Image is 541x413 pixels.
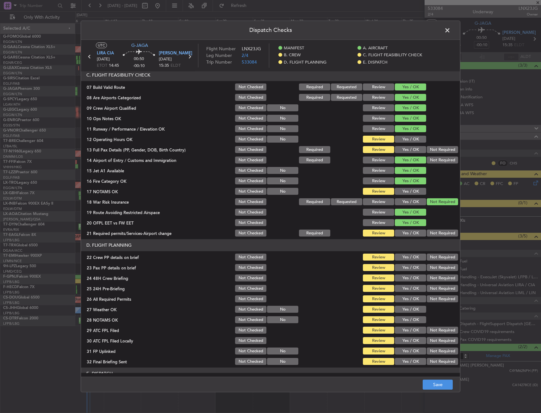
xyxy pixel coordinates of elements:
[395,348,426,355] button: Yes / OK
[427,146,458,153] button: Not Required
[395,275,426,282] button: Yes / OK
[395,167,426,174] button: Yes / OK
[395,126,426,133] button: Yes / OK
[395,317,426,324] button: Yes / OK
[395,199,426,206] button: Yes / OK
[427,254,458,261] button: Not Required
[427,157,458,164] button: Not Required
[427,275,458,282] button: Not Required
[395,296,426,303] button: Yes / OK
[427,230,458,237] button: Not Required
[427,264,458,271] button: Not Required
[423,380,453,390] button: Save
[395,84,426,91] button: Yes / OK
[427,296,458,303] button: Not Required
[395,285,426,292] button: Yes / OK
[395,188,426,195] button: Yes / OK
[427,337,458,344] button: Not Required
[427,348,458,355] button: Not Required
[395,105,426,112] button: Yes / OK
[395,230,426,237] button: Yes / OK
[395,157,426,164] button: Yes / OK
[395,136,426,143] button: Yes / OK
[427,358,458,365] button: Not Required
[395,327,426,334] button: Yes / OK
[395,254,426,261] button: Yes / OK
[395,209,426,216] button: Yes / OK
[427,285,458,292] button: Not Required
[81,21,460,40] header: Dispatch Checks
[395,115,426,122] button: Yes / OK
[395,146,426,153] button: Yes / OK
[395,337,426,344] button: Yes / OK
[395,358,426,365] button: Yes / OK
[395,178,426,185] button: Yes / OK
[395,94,426,101] button: Yes / OK
[395,264,426,271] button: Yes / OK
[395,306,426,313] button: Yes / OK
[427,199,458,206] button: Not Required
[427,327,458,334] button: Not Required
[395,219,426,226] button: Yes / OK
